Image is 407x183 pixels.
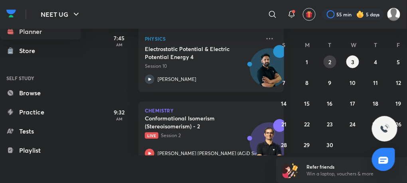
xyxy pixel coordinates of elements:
button: September 14, 2025 [278,97,290,110]
button: September 15, 2025 [300,97,313,110]
abbr: September 17, 2025 [350,100,355,107]
abbr: September 21, 2025 [281,120,286,128]
abbr: Wednesday [351,41,356,49]
abbr: September 26, 2025 [395,120,401,128]
img: streak [356,10,364,18]
abbr: September 24, 2025 [350,120,356,128]
p: Session 2 [145,132,260,139]
abbr: Friday [397,41,400,49]
img: Company Logo [6,8,16,20]
abbr: September 2, 2025 [328,58,331,66]
abbr: September 16, 2025 [327,100,333,107]
img: referral [283,162,298,178]
abbr: September 29, 2025 [304,141,310,149]
button: September 18, 2025 [369,97,382,110]
button: September 5, 2025 [392,55,405,68]
p: [PERSON_NAME] [158,76,196,83]
abbr: Thursday [374,41,377,49]
button: September 1, 2025 [300,55,313,68]
button: September 2, 2025 [324,55,336,68]
button: September 21, 2025 [278,118,290,130]
button: September 4, 2025 [369,55,382,68]
button: September 23, 2025 [324,118,336,130]
button: September 22, 2025 [300,118,313,130]
button: September 12, 2025 [392,76,405,89]
button: September 17, 2025 [346,97,359,110]
abbr: September 15, 2025 [304,100,310,107]
p: Win a laptop, vouchers & more [307,170,405,177]
span: Live [145,132,158,139]
abbr: September 28, 2025 [281,141,287,149]
button: September 24, 2025 [346,118,359,130]
abbr: September 5, 2025 [397,58,400,66]
p: [PERSON_NAME] [PERSON_NAME] (ACiD Sir) [158,150,258,157]
h5: Electrostatic Potential & Electric Potential Energy 4 [145,45,244,61]
abbr: September 22, 2025 [304,120,310,128]
img: Avatar [250,53,288,91]
button: September 26, 2025 [392,118,405,130]
a: Company Logo [6,8,16,22]
h6: Refer friends [307,163,405,170]
abbr: September 14, 2025 [281,100,287,107]
abbr: September 25, 2025 [373,120,379,128]
div: Store [19,46,40,55]
p: Physics [145,34,260,43]
button: September 29, 2025 [300,138,313,151]
p: AM [103,116,135,121]
button: September 10, 2025 [346,76,359,89]
button: September 19, 2025 [392,97,405,110]
abbr: September 30, 2025 [326,141,333,149]
abbr: September 4, 2025 [374,58,377,66]
abbr: September 23, 2025 [327,120,333,128]
button: September 9, 2025 [324,76,336,89]
abbr: September 12, 2025 [396,79,401,87]
p: Session 10 [145,63,260,70]
button: September 25, 2025 [369,118,382,130]
abbr: September 10, 2025 [350,79,356,87]
button: September 28, 2025 [278,138,290,151]
abbr: September 3, 2025 [351,58,354,66]
button: September 3, 2025 [346,55,359,68]
abbr: September 1, 2025 [306,58,308,66]
img: avatar [306,11,313,18]
abbr: Sunday [283,41,286,49]
button: NEET UG [36,6,86,22]
img: VAISHNAVI DWIVEDI [387,8,401,21]
abbr: Monday [305,41,310,49]
img: ttu [380,124,389,134]
button: September 16, 2025 [324,97,336,110]
button: avatar [303,8,316,21]
abbr: Tuesday [328,41,332,49]
p: AM [103,42,135,47]
button: September 7, 2025 [278,76,290,89]
h5: 9:32 [103,108,135,116]
h5: Conformational Isomerism (Stereoisomerism) - 2 [145,114,244,130]
img: Avatar [250,127,288,165]
button: September 30, 2025 [324,138,336,151]
button: September 11, 2025 [369,76,382,89]
button: September 8, 2025 [300,76,313,89]
abbr: September 18, 2025 [373,100,378,107]
abbr: September 19, 2025 [396,100,401,107]
abbr: September 7, 2025 [283,79,285,87]
abbr: September 9, 2025 [328,79,332,87]
abbr: September 11, 2025 [373,79,378,87]
p: Chemistry [145,108,278,113]
abbr: September 8, 2025 [305,79,308,87]
h5: 7:45 [103,34,135,42]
